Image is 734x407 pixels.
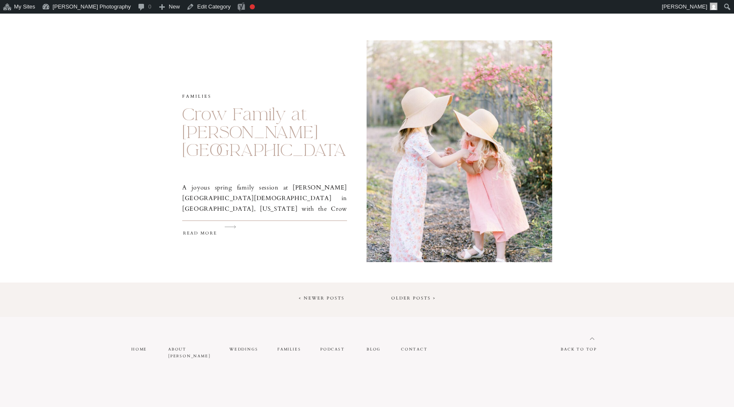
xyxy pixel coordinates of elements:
[391,295,436,301] a: Older Posts >
[367,40,552,262] img: Two girls laugh in front of the spring flowers at Sallie Howard Memorial Baptist Church in Menton...
[131,346,149,353] a: home
[182,104,350,161] a: Crow Family at [PERSON_NAME][GEOGRAPHIC_DATA]
[320,346,348,353] a: PODCAST
[182,93,212,99] a: Families
[662,3,707,10] span: [PERSON_NAME]
[277,346,301,353] a: families
[367,346,382,353] a: blog
[229,346,258,353] a: weddings
[299,295,344,301] a: < Newer Posts
[401,346,429,353] a: contact
[182,182,347,225] p: A joyous spring family session at [PERSON_NAME][GEOGRAPHIC_DATA][DEMOGRAPHIC_DATA] in [GEOGRAPHIC...
[168,346,211,353] a: about [PERSON_NAME]
[250,4,255,9] div: Focus keyphrase not set
[183,229,237,241] a: read more
[547,346,597,353] a: back to top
